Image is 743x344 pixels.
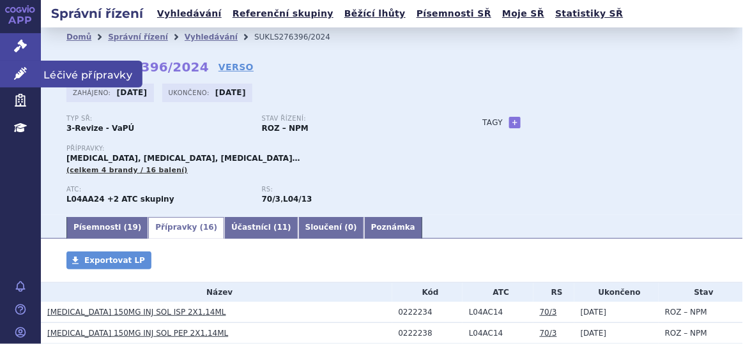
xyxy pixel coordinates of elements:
[229,5,337,22] a: Referenční skupiny
[364,217,422,239] a: Poznámka
[185,33,238,41] a: Vyhledávání
[262,124,309,133] strong: ROZ – NPM
[203,223,214,232] span: 16
[84,256,145,265] span: Exportovat LP
[107,195,174,204] strong: +2 ATC skupiny
[463,283,533,302] th: ATC
[215,88,246,97] strong: [DATE]
[47,329,228,338] a: [MEDICAL_DATA] 150MG INJ SOL PEP 2X1,14ML
[659,302,743,323] td: ROZ – NPM
[399,329,463,338] div: 0222238
[66,145,457,153] p: Přípravky:
[66,166,188,174] span: (celkem 4 brandy / 16 balení)
[108,33,168,41] a: Správní řízení
[399,308,463,317] div: 0222234
[277,223,288,232] span: 11
[392,283,463,302] th: Kód
[574,283,659,302] th: Ukončeno
[66,251,151,269] a: Exportovat LP
[66,217,148,239] a: Písemnosti (19)
[540,329,557,338] a: 70/3
[224,217,298,239] a: Účastníci (11)
[148,217,224,239] a: Přípravky (16)
[254,27,347,47] li: SUKLS276396/2024
[551,5,627,22] a: Statistiky SŘ
[659,323,743,344] td: ROZ – NPM
[262,195,280,204] strong: Imunosupresiva -biologická léčiva k terapii revmatických, kožních nebo střevních onemocnění, spec...
[540,308,557,317] a: 70/3
[262,186,445,193] p: RS:
[341,5,410,22] a: Běžící lhůty
[298,217,364,239] a: Sloučení (0)
[581,329,607,338] span: [DATE]
[117,88,148,97] strong: [DATE]
[659,283,743,302] th: Stav
[41,61,142,87] span: Léčivé přípravky
[41,4,153,22] h2: Správní řízení
[348,223,353,232] span: 0
[283,195,312,204] strong: abatacept, tocilizumab
[262,186,457,205] div: ,
[533,283,574,302] th: RS
[218,61,254,73] a: VERSO
[66,33,91,41] a: Domů
[66,115,249,123] p: Typ SŘ:
[66,124,134,133] strong: 3-Revize - VaPÚ
[463,302,533,323] td: SARILUMAB
[127,223,138,232] span: 19
[153,5,226,22] a: Vyhledávání
[73,87,113,98] span: Zahájeno:
[262,115,445,123] p: Stav řízení:
[169,87,212,98] span: Ukončeno:
[47,308,226,317] a: [MEDICAL_DATA] 150MG INJ SOL ISP 2X1,14ML
[498,5,548,22] a: Moje SŘ
[482,115,503,130] h3: Tagy
[66,154,300,163] span: [MEDICAL_DATA], [MEDICAL_DATA], [MEDICAL_DATA]…
[463,323,533,344] td: SARILUMAB
[66,59,209,75] strong: SUKLS276396/2024
[581,308,607,317] span: [DATE]
[66,186,249,193] p: ATC:
[509,117,521,128] a: +
[66,195,105,204] strong: ABATACEPT
[413,5,495,22] a: Písemnosti SŘ
[41,283,392,302] th: Název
